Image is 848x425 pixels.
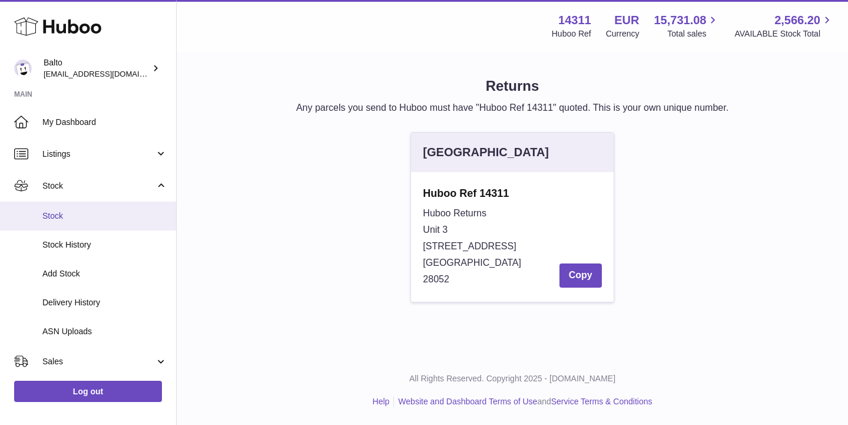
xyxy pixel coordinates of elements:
div: Huboo Ref [552,28,591,39]
a: Help [373,397,390,406]
strong: EUR [614,12,639,28]
span: Unit 3 [423,225,448,235]
span: Listings [42,149,155,160]
a: 15,731.08 Total sales [654,12,720,39]
span: AVAILABLE Stock Total [734,28,834,39]
span: Stock [42,210,167,222]
strong: Huboo Ref 14311 [423,186,601,200]
img: ops@balto.fr [14,60,32,77]
div: Currency [606,28,640,39]
button: Copy [559,263,602,288]
span: Stock [42,180,155,192]
div: Balto [44,57,150,80]
span: Stock History [42,239,167,251]
span: [EMAIL_ADDRESS][DOMAIN_NAME] [44,69,173,78]
li: and [394,396,652,407]
a: Website and Dashboard Terms of Use [398,397,537,406]
a: 2,566.20 AVAILABLE Stock Total [734,12,834,39]
span: 28052 [423,274,449,284]
span: Delivery History [42,297,167,308]
span: Add Stock [42,268,167,279]
span: 15,731.08 [654,12,706,28]
span: 2,566.20 [774,12,820,28]
span: My Dashboard [42,117,167,128]
div: [GEOGRAPHIC_DATA] [423,144,549,160]
strong: 14311 [558,12,591,28]
span: [STREET_ADDRESS] [423,241,516,251]
span: Sales [42,356,155,367]
span: Huboo Returns [423,208,486,218]
span: Total sales [667,28,720,39]
p: Any parcels you send to Huboo must have "Huboo Ref 14311" quoted. This is your own unique number. [196,101,829,114]
h1: Returns [196,77,829,95]
a: Service Terms & Conditions [551,397,652,406]
a: Log out [14,381,162,402]
span: [GEOGRAPHIC_DATA] [423,258,521,268]
p: All Rights Reserved. Copyright 2025 - [DOMAIN_NAME] [186,373,839,384]
span: ASN Uploads [42,326,167,337]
